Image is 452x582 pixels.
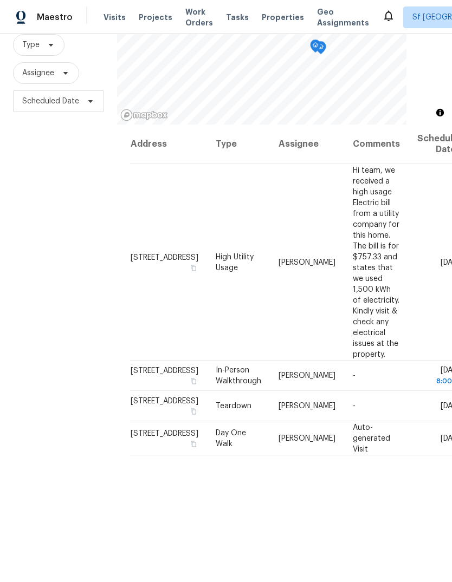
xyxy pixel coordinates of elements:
[189,376,198,386] button: Copy Address
[22,68,54,79] span: Assignee
[279,402,335,410] span: [PERSON_NAME]
[131,397,198,405] span: [STREET_ADDRESS]
[189,263,198,272] button: Copy Address
[216,253,254,271] span: High Utility Usage
[185,6,213,28] span: Work Orders
[353,166,399,358] span: Hi team, we received a high usage Electric bill from a utility company for this home. The bill is...
[315,41,326,58] div: Map marker
[216,429,246,447] span: Day One Walk
[434,106,447,119] button: Toggle attribution
[216,402,251,410] span: Teardown
[131,253,198,261] span: [STREET_ADDRESS]
[262,12,304,23] span: Properties
[37,12,73,23] span: Maestro
[353,423,390,453] span: Auto-generated Visit
[22,96,79,107] span: Scheduled Date
[216,367,261,385] span: In-Person Walkthrough
[279,258,335,266] span: [PERSON_NAME]
[22,40,40,50] span: Type
[437,107,443,119] span: Toggle attribution
[270,125,344,164] th: Assignee
[344,125,409,164] th: Comments
[189,407,198,416] button: Copy Address
[131,367,198,375] span: [STREET_ADDRESS]
[279,372,335,380] span: [PERSON_NAME]
[130,125,207,164] th: Address
[317,6,369,28] span: Geo Assignments
[139,12,172,23] span: Projects
[279,434,335,442] span: [PERSON_NAME]
[207,125,270,164] th: Type
[120,109,168,121] a: Mapbox homepage
[353,372,356,380] span: -
[189,439,198,448] button: Copy Address
[226,14,249,21] span: Tasks
[353,402,356,410] span: -
[310,40,321,56] div: Map marker
[104,12,126,23] span: Visits
[131,429,198,437] span: [STREET_ADDRESS]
